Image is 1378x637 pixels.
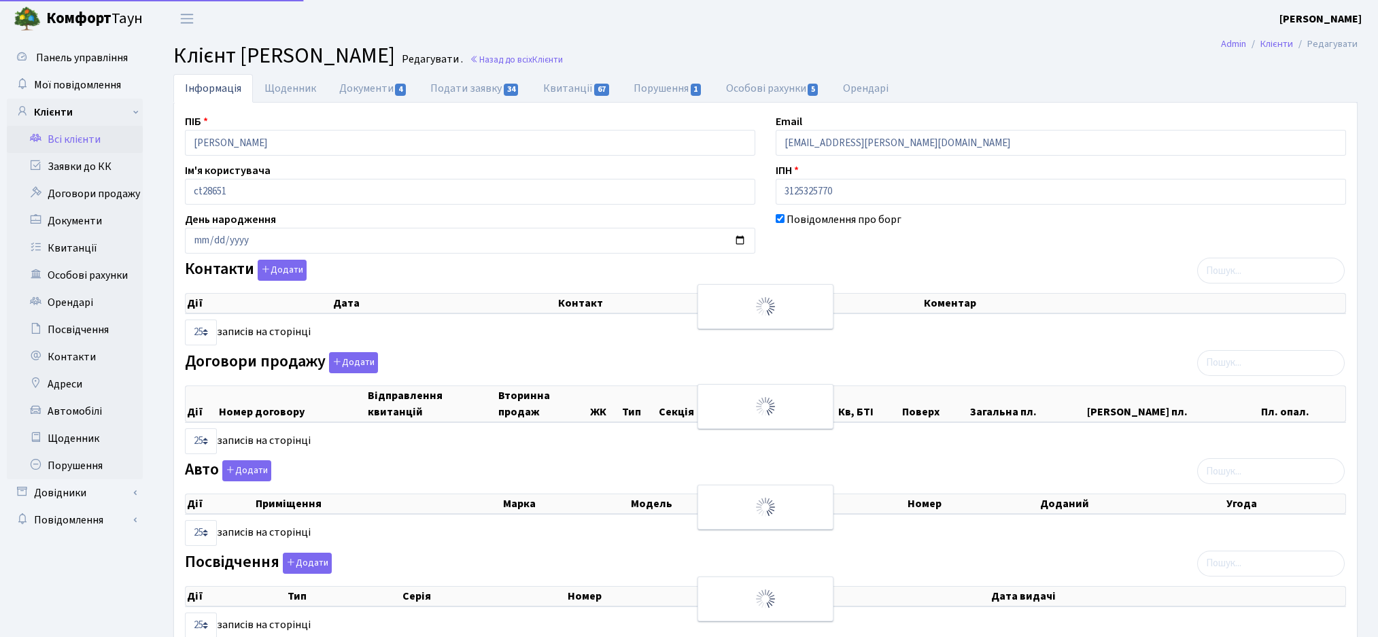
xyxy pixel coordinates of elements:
img: Обробка... [755,396,776,417]
label: записів на сторінці [185,428,311,454]
th: Доданий [1039,494,1225,513]
img: Обробка... [755,588,776,610]
th: Відправлення квитанцій [366,386,497,421]
th: Угода [1225,494,1345,513]
span: Клієнт [PERSON_NAME] [173,40,395,71]
label: Повідомлення про борг [787,211,901,228]
button: Договори продажу [329,352,378,373]
img: Обробка... [755,296,776,317]
label: Авто [185,460,271,481]
a: Повідомлення [7,506,143,534]
li: Редагувати [1293,37,1358,52]
a: Додати [326,349,378,373]
a: Додати [254,258,307,281]
a: Клієнти [1260,37,1293,51]
a: Додати [219,458,271,482]
th: Дата видачі [990,587,1345,606]
th: [PERSON_NAME] пл. [1086,386,1260,421]
label: Ім'я користувача [185,162,271,179]
label: записів на сторінці [185,520,311,546]
button: Авто [222,460,271,481]
th: Дата [332,294,556,313]
button: Контакти [258,260,307,281]
a: Порушення [7,452,143,479]
button: Посвідчення [283,553,332,574]
th: Номер договору [218,386,366,421]
a: Посвідчення [7,316,143,343]
th: Тип [286,587,401,606]
b: Комфорт [46,7,111,29]
a: Автомобілі [7,398,143,425]
input: Пошук... [1197,458,1345,484]
a: Щоденник [253,74,328,103]
small: Редагувати . [399,53,463,66]
a: Назад до всіхКлієнти [470,53,563,66]
span: Мої повідомлення [34,78,121,92]
th: Контакт [557,294,923,313]
th: Модель [630,494,789,513]
a: Подати заявку [419,74,531,103]
a: Договори продажу [7,180,143,207]
label: записів на сторінці [185,320,311,345]
th: Приміщення [254,494,502,513]
a: Клієнти [7,99,143,126]
label: ІПН [776,162,799,179]
a: Порушення [622,74,714,103]
a: Інформація [173,74,253,103]
label: ПІБ [185,114,208,130]
a: Заявки до КК [7,153,143,180]
a: Квитанції [7,235,143,262]
a: Панель управління [7,44,143,71]
th: Номер [566,587,760,606]
select: записів на сторінці [185,428,217,454]
span: Панель управління [36,50,128,65]
a: Контакти [7,343,143,371]
span: 34 [504,84,519,96]
th: Марка [502,494,630,513]
a: Особові рахунки [7,262,143,289]
a: Квитанції [532,74,622,103]
th: Тип [621,386,657,421]
select: записів на сторінці [185,520,217,546]
input: Пошук... [1197,350,1345,376]
a: Орендарі [831,74,900,103]
a: Мої повідомлення [7,71,143,99]
a: Всі клієнти [7,126,143,153]
label: День народження [185,211,276,228]
img: logo.png [14,5,41,33]
th: Номер [906,494,1039,513]
th: Дії [186,386,218,421]
img: Обробка... [755,496,776,518]
a: Орендарі [7,289,143,316]
a: Щоденник [7,425,143,452]
button: Переключити навігацію [170,7,204,30]
label: Контакти [185,260,307,281]
th: Дії [186,294,332,313]
th: Кв, БТІ [837,386,901,421]
a: [PERSON_NAME] [1279,11,1362,27]
select: записів на сторінці [185,320,217,345]
th: ЖК [589,386,621,421]
label: Договори продажу [185,352,378,373]
a: Особові рахунки [714,74,831,103]
th: Дії [186,587,286,606]
span: 4 [395,84,406,96]
input: Пошук... [1197,258,1345,283]
a: Документи [328,74,419,103]
th: Поверх [901,386,968,421]
th: Серія [401,587,566,606]
input: Пошук... [1197,551,1345,576]
a: Адреси [7,371,143,398]
span: 1 [691,84,702,96]
span: 5 [808,84,819,96]
span: 67 [594,84,609,96]
th: Секція [657,386,721,421]
th: Дії [186,494,254,513]
a: Документи [7,207,143,235]
th: Загальна пл. [969,386,1086,421]
span: Клієнти [532,53,563,66]
span: Таун [46,7,143,31]
th: Вторинна продаж [497,386,589,421]
nav: breadcrumb [1201,30,1378,58]
a: Admin [1221,37,1246,51]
